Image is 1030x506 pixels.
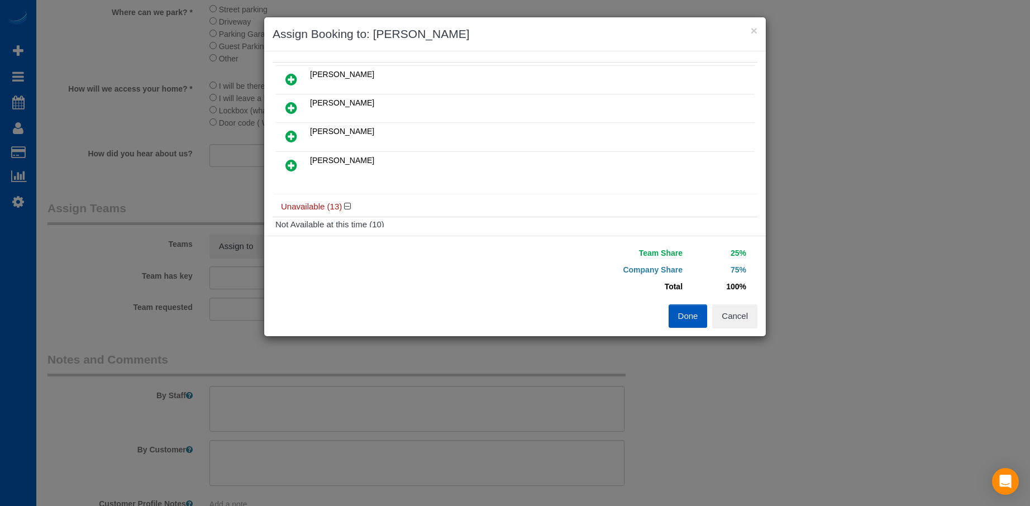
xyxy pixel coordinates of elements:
td: Company Share [523,261,685,278]
td: 75% [685,261,749,278]
button: × [751,25,757,36]
span: [PERSON_NAME] [310,98,374,107]
span: [PERSON_NAME] [310,127,374,136]
td: 25% [685,245,749,261]
span: [PERSON_NAME] [310,70,374,79]
td: 100% [685,278,749,295]
button: Done [669,304,708,328]
h4: Unavailable (13) [281,202,749,212]
td: Total [523,278,685,295]
td: Team Share [523,245,685,261]
div: Open Intercom Messenger [992,468,1019,495]
button: Cancel [712,304,757,328]
span: [PERSON_NAME] [310,156,374,165]
h4: Not Available at this time (10) [275,220,755,230]
h3: Assign Booking to: [PERSON_NAME] [273,26,757,42]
